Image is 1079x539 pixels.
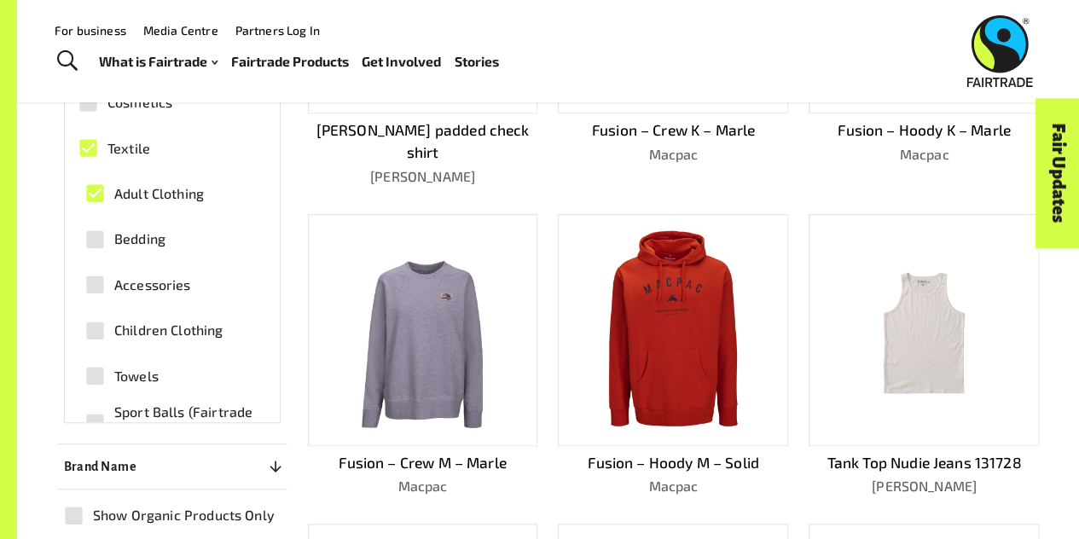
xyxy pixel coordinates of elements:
[308,452,538,474] p: Fusion – Crew M – Marle
[143,23,218,38] a: Media Centre
[455,49,499,73] a: Stories
[114,402,257,443] span: Sport Balls (Fairtrade Manufacturing)
[308,166,538,187] p: [PERSON_NAME]
[93,505,275,525] span: Show Organic Products Only
[114,183,204,204] span: Adult Clothing
[558,144,788,165] p: Macpac
[809,214,1039,497] a: Tank Top Nudie Jeans 131728[PERSON_NAME]
[308,119,538,164] p: [PERSON_NAME] padded check shirt
[558,214,788,497] a: Fusion – Hoody M – SolidMacpac
[64,456,137,477] p: Brand Name
[308,476,538,496] p: Macpac
[57,451,287,482] button: Brand Name
[114,229,165,249] span: Bedding
[558,452,788,474] p: Fusion – Hoody M – Solid
[809,119,1039,142] p: Fusion – Hoody K – Marle
[99,49,218,73] a: What is Fairtrade
[114,320,223,340] span: Children Clothing
[107,92,172,113] span: Cosmetics
[809,144,1039,165] p: Macpac
[809,476,1039,496] p: [PERSON_NAME]
[809,452,1039,474] p: Tank Top Nudie Jeans 131728
[308,214,538,497] a: Fusion – Crew M – MarleMacpac
[235,23,320,38] a: Partners Log In
[362,49,441,73] a: Get Involved
[114,366,159,386] span: Towels
[114,275,191,295] span: Accessories
[230,49,348,73] a: Fairtrade Products
[55,23,126,38] a: For business
[967,15,1033,87] img: Fairtrade Australia New Zealand logo
[107,138,150,159] span: Textile
[558,119,788,142] p: Fusion – Crew K – Marle
[558,476,788,496] p: Macpac
[46,40,88,83] a: Toggle Search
